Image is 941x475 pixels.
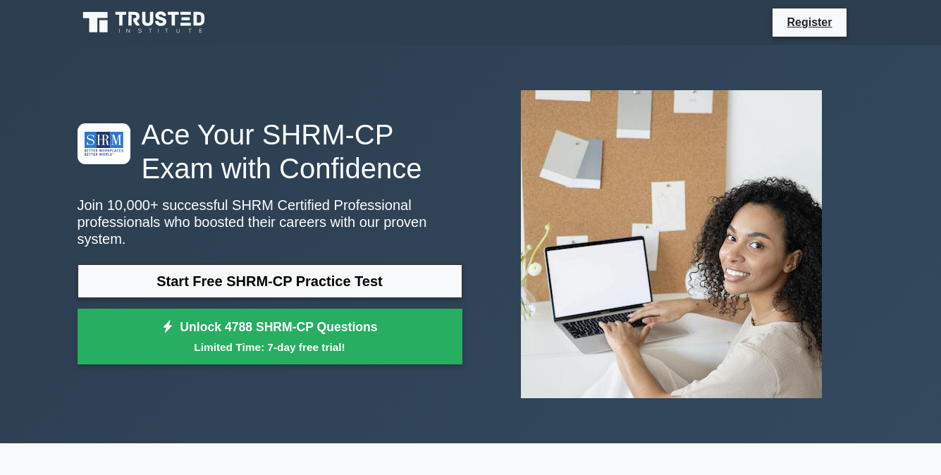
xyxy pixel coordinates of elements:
h1: Ace Your SHRM-CP Exam with Confidence [78,118,462,185]
small: Limited Time: 7-day free trial! [95,339,445,355]
a: Start Free SHRM-CP Practice Test [78,264,462,298]
a: Register [778,13,840,31]
a: Unlock 4788 SHRM-CP QuestionsLimited Time: 7-day free trial! [78,309,462,365]
p: Join 10,000+ successful SHRM Certified Professional professionals who boosted their careers with ... [78,197,462,247]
